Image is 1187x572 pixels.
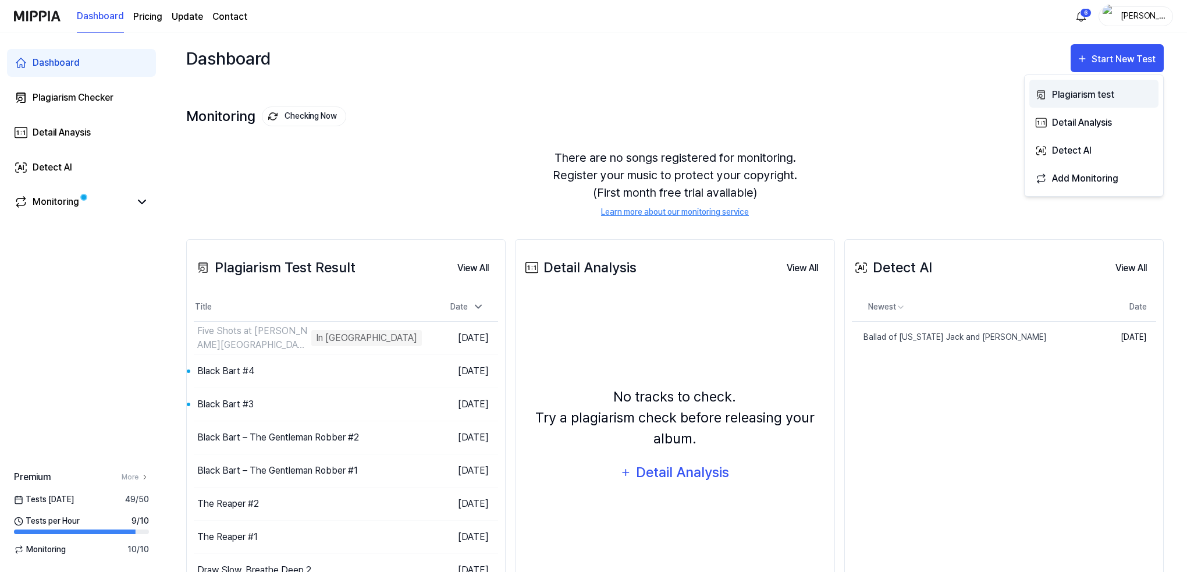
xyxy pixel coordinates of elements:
[1092,52,1158,67] div: Start New Test
[172,10,203,24] a: Update
[777,256,827,280] a: View All
[132,515,149,527] span: 9 / 10
[448,257,498,280] button: View All
[1071,44,1164,72] button: Start New Test
[1029,164,1158,191] button: Add Monitoring
[1080,8,1092,17] div: 6
[33,56,80,70] div: Dashboard
[852,257,932,278] div: Detect AI
[197,530,258,544] div: The Reaper #1
[1106,257,1156,280] button: View All
[448,256,498,280] a: View All
[14,515,80,527] span: Tests per Hour
[777,257,827,280] button: View All
[852,322,1089,353] a: Ballad of [US_STATE] Jack and [PERSON_NAME]
[422,421,498,454] td: [DATE]
[33,91,113,105] div: Plagiarism Checker
[197,464,358,478] div: Black Bart – The Gentleman Robber #1
[1052,115,1153,130] div: Detail Analysis
[127,543,149,556] span: 10 / 10
[33,161,72,175] div: Detect AI
[33,126,91,140] div: Detail Anaysis
[133,10,162,24] button: Pricing
[1103,5,1117,28] img: profile
[422,354,498,388] td: [DATE]
[523,257,637,278] div: Detail Analysis
[422,321,498,354] td: [DATE]
[125,493,149,506] span: 49 / 50
[197,431,359,445] div: Black Bart – The Gentleman Robber #2
[1052,171,1153,186] div: Add Monitoring
[1052,143,1153,158] div: Detect AI
[33,195,79,209] div: Monitoring
[1029,80,1158,108] button: Plagiarism test
[613,459,737,486] button: Detail Analysis
[197,364,254,378] div: Black Bart #4
[1099,6,1173,26] button: profile[PERSON_NAME]
[852,331,1047,343] div: Ballad of [US_STATE] Jack and [PERSON_NAME]
[262,106,346,126] button: Checking Now
[14,493,74,506] span: Tests [DATE]
[197,324,309,352] div: Five Shots at [PERSON_NAME][GEOGRAPHIC_DATA]
[446,297,489,317] div: Date
[7,84,156,112] a: Plagiarism Checker
[14,470,51,484] span: Premium
[212,10,247,24] a: Contact
[311,330,422,346] div: In [GEOGRAPHIC_DATA]
[1089,293,1156,321] th: Date
[77,1,124,33] a: Dashboard
[7,119,156,147] a: Detail Anaysis
[14,543,66,556] span: Monitoring
[1029,136,1158,164] button: Detect AI
[422,487,498,520] td: [DATE]
[1072,7,1090,26] button: 알림6
[122,472,149,482] a: More
[194,257,356,278] div: Plagiarism Test Result
[14,195,130,209] a: Monitoring
[7,154,156,182] a: Detect AI
[523,386,827,449] div: No tracks to check. Try a plagiarism check before releasing your album.
[635,461,730,484] div: Detail Analysis
[422,388,498,421] td: [DATE]
[186,44,271,72] div: Dashboard
[1029,108,1158,136] button: Detail Analysis
[1106,256,1156,280] a: View All
[422,454,498,487] td: [DATE]
[1120,9,1165,22] div: [PERSON_NAME]
[186,106,346,126] div: Monitoring
[7,49,156,77] a: Dashboard
[267,111,279,122] img: monitoring Icon
[197,397,254,411] div: Black Bart #3
[422,520,498,553] td: [DATE]
[1074,9,1088,23] img: 알림
[1052,87,1153,102] div: Plagiarism test
[194,293,422,321] th: Title
[601,206,749,218] a: Learn more about our monitoring service
[197,497,259,511] div: The Reaper #2
[1089,321,1156,353] td: [DATE]
[186,135,1164,232] div: There are no songs registered for monitoring. Register your music to protect your copyright. (Fir...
